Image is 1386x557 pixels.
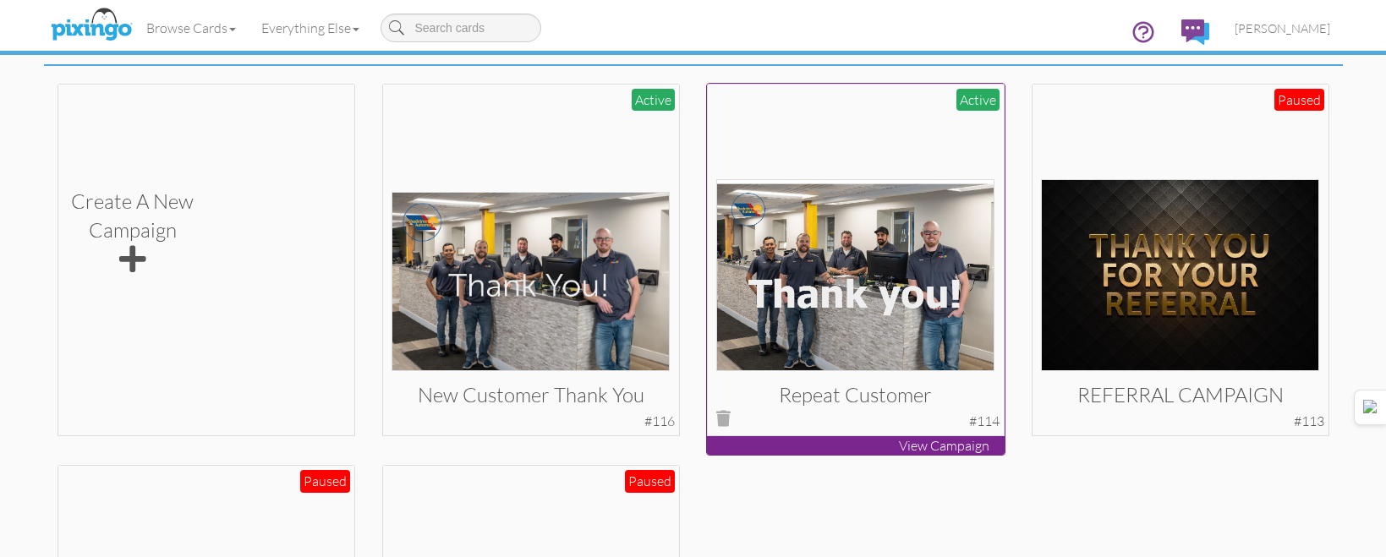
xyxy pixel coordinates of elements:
[1041,179,1319,371] img: 110686-1-1706223091797-ef122b298b5fbd2b-qa.jpg
[300,470,350,493] div: Paused
[1054,384,1307,406] h3: REFERRAL CAMPAIGN
[1235,21,1330,35] span: [PERSON_NAME]
[71,187,194,278] div: Create a new Campaign
[1363,400,1378,415] img: Detect Auto
[1294,412,1324,431] div: #113
[729,384,982,406] h3: Repeat customer
[392,192,670,371] img: 113423-1-1711699226175-522fe32e714844b3-qa.jpg
[404,384,657,406] h3: New Customer Thank You
[969,412,1000,431] div: #114
[381,14,541,42] input: Search cards
[1222,7,1343,50] a: [PERSON_NAME]
[644,412,675,431] div: #116
[716,179,994,371] img: 113352-1-1711554205526-771a72a44d76862e-qa.jpg
[249,7,372,49] a: Everything Else
[1274,89,1324,112] div: Paused
[632,89,675,112] div: Active
[47,4,136,46] img: pixingo logo
[625,470,675,493] div: Paused
[134,7,249,49] a: Browse Cards
[1181,19,1209,45] img: comments.svg
[956,89,1000,112] div: Active
[707,436,1005,456] p: View Campaign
